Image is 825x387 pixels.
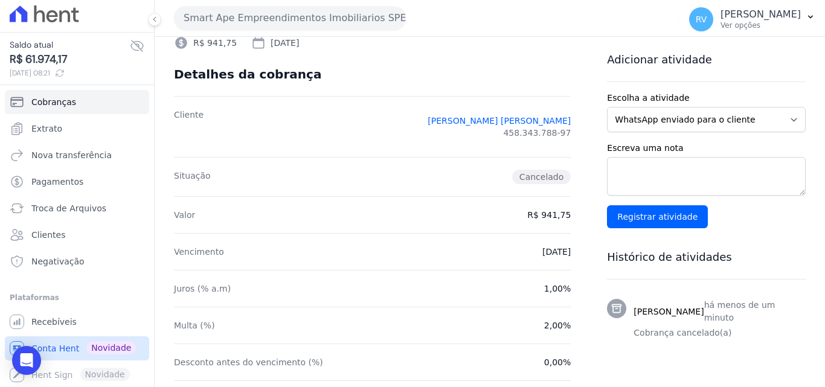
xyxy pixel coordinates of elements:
[704,299,806,324] p: há menos de um minuto
[31,176,83,188] span: Pagamentos
[31,202,106,214] span: Troca de Arquivos
[174,67,321,82] div: Detalhes da cobrança
[542,246,571,258] dd: [DATE]
[679,2,825,36] button: RV [PERSON_NAME] Ver opções
[174,6,406,30] button: Smart Ape Empreendimentos Imobiliarios SPE LTDA
[5,249,149,273] a: Negativação
[31,316,77,328] span: Recebíveis
[5,336,149,360] a: Conta Hent Novidade
[527,209,571,221] dd: R$ 941,75
[10,39,130,51] span: Saldo atual
[10,51,130,68] span: R$ 61.974,17
[251,36,299,50] div: [DATE]
[5,310,149,334] a: Recebíveis
[607,142,806,155] label: Escreva uma nota
[512,170,571,184] span: Cancelado
[634,327,806,339] p: Cobrança cancelado(a)
[31,96,76,108] span: Cobranças
[86,341,136,354] span: Novidade
[721,21,801,30] p: Ver opções
[174,170,211,184] dt: Situação
[174,209,195,221] dt: Valor
[174,283,231,295] dt: Juros (% a.m)
[5,223,149,247] a: Clientes
[12,346,41,375] div: Open Intercom Messenger
[721,8,801,21] p: [PERSON_NAME]
[634,305,704,318] h3: [PERSON_NAME]
[544,356,571,368] dd: 0,00%
[5,196,149,220] a: Troca de Arquivos
[5,170,149,194] a: Pagamentos
[174,36,237,50] div: R$ 941,75
[10,90,144,387] nav: Sidebar
[696,15,707,24] span: RV
[544,283,571,295] dd: 1,00%
[607,205,708,228] input: Registrar atividade
[31,255,85,267] span: Negativação
[544,319,571,331] dd: 2,00%
[428,115,571,127] a: [PERSON_NAME] [PERSON_NAME]
[5,90,149,114] a: Cobranças
[174,109,204,145] dt: Cliente
[10,290,144,305] div: Plataformas
[607,53,806,67] h3: Adicionar atividade
[31,149,112,161] span: Nova transferência
[10,68,130,78] span: [DATE] 08:21
[5,117,149,141] a: Extrato
[503,127,571,139] span: 458.343.788-97
[174,319,215,331] dt: Multa (%)
[31,229,65,241] span: Clientes
[607,250,806,264] h3: Histórico de atividades
[31,342,79,354] span: Conta Hent
[174,356,323,368] dt: Desconto antes do vencimento (%)
[31,123,62,135] span: Extrato
[5,143,149,167] a: Nova transferência
[607,92,806,104] label: Escolha a atividade
[174,246,224,258] dt: Vencimento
